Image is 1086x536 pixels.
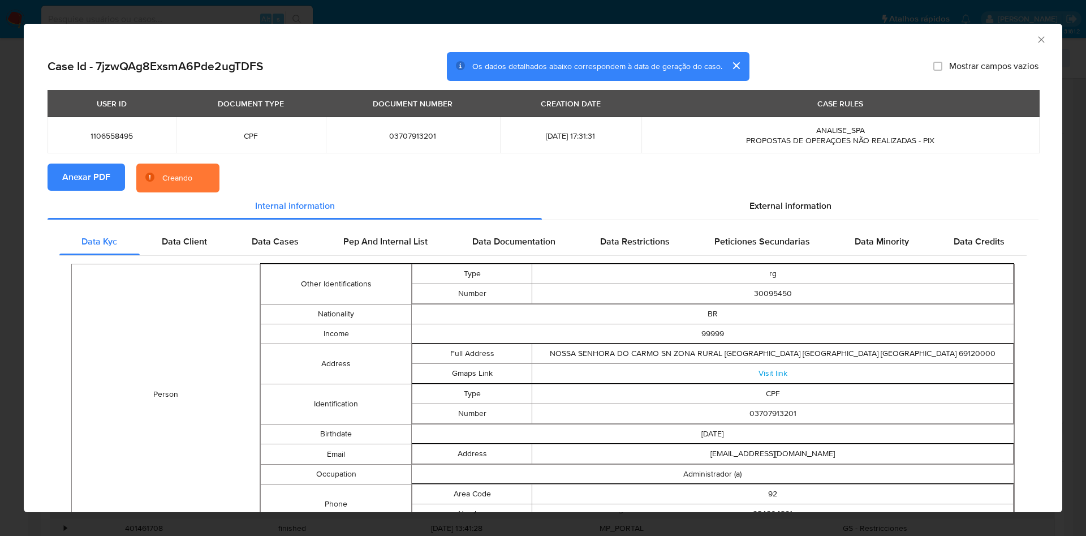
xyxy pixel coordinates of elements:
[162,173,192,184] div: Creando
[343,235,428,248] span: Pep And Internal List
[189,131,312,141] span: CPF
[714,235,810,248] span: Peticiones Secundarias
[48,164,125,191] button: Anexar PDF
[261,324,411,344] td: Income
[412,504,532,524] td: Number
[514,131,627,141] span: [DATE] 17:31:31
[412,384,532,404] td: Type
[933,62,942,71] input: Mostrar campos vazios
[366,94,459,113] div: DOCUMENT NUMBER
[61,131,162,141] span: 1106558495
[261,305,411,324] td: Nationality
[472,235,555,248] span: Data Documentation
[412,364,532,384] td: Gmaps Link
[954,235,1005,248] span: Data Credits
[81,235,117,248] span: Data Kyc
[411,305,1014,324] td: BR
[255,199,335,212] span: Internal information
[600,235,670,248] span: Data Restrictions
[62,165,110,190] span: Anexar PDF
[59,228,1027,255] div: Detailed internal info
[949,61,1038,72] span: Mostrar campos vazios
[532,444,1014,464] td: [EMAIL_ADDRESS][DOMAIN_NAME]
[855,235,909,248] span: Data Minority
[261,424,411,444] td: Birthdate
[261,384,411,424] td: Identification
[532,504,1014,524] td: 984204391
[472,61,722,72] span: Os dados detalhados abaixo correspondem à data de geração do caso.
[412,264,532,284] td: Type
[534,94,607,113] div: CREATION DATE
[261,444,411,465] td: Email
[532,484,1014,504] td: 92
[411,324,1014,344] td: 99999
[746,135,934,146] span: PROPOSTAS DE OPERAÇOES NÃO REALIZADAS - PIX
[722,52,749,79] button: cerrar
[24,24,1062,512] div: closure-recommendation-modal
[261,465,411,484] td: Occupation
[532,284,1014,304] td: 30095450
[412,484,532,504] td: Area Code
[48,192,1038,220] div: Detailed info
[532,404,1014,424] td: 03707913201
[532,264,1014,284] td: rg
[261,264,411,305] td: Other Identifications
[532,344,1014,364] td: NOSSA SENHORA DO CARMO SN ZONA RURAL [GEOGRAPHIC_DATA] [GEOGRAPHIC_DATA] [GEOGRAPHIC_DATA] 69120000
[1036,34,1046,44] button: Fechar a janela
[162,235,207,248] span: Data Client
[412,284,532,304] td: Number
[90,94,133,113] div: USER ID
[412,404,532,424] td: Number
[261,344,411,384] td: Address
[749,199,831,212] span: External information
[811,94,870,113] div: CASE RULES
[816,125,865,136] span: ANALISE_SPA
[412,444,532,464] td: Address
[759,367,787,379] a: Visit link
[48,59,263,74] h2: Case Id - 7jzwQAg8ExsmA6Pde2ugTDFS
[211,94,291,113] div: DOCUMENT TYPE
[72,264,260,525] td: Person
[261,484,411,525] td: Phone
[252,235,299,248] span: Data Cases
[412,344,532,364] td: Full Address
[532,384,1014,404] td: CPF
[411,465,1014,484] td: Administrador (a)
[411,424,1014,444] td: [DATE]
[339,131,487,141] span: 03707913201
